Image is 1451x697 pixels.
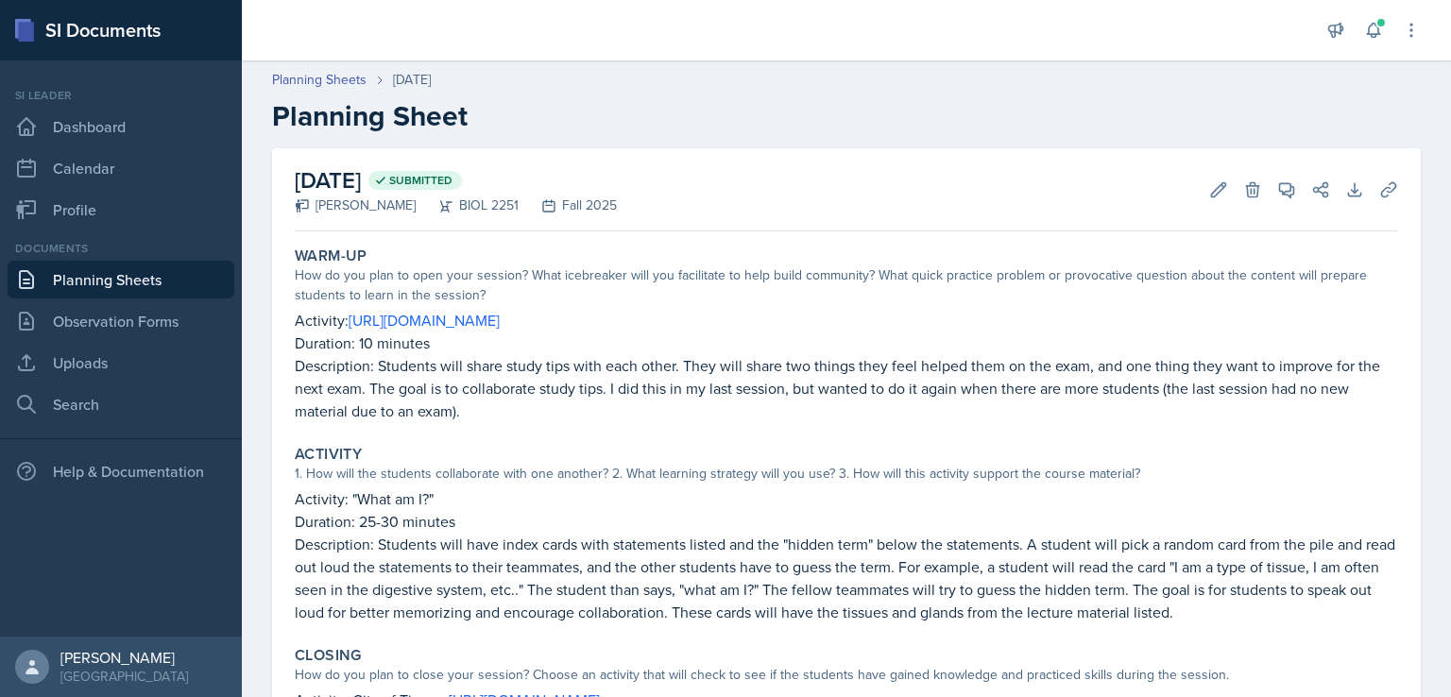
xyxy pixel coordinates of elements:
[295,533,1398,623] p: Description: Students will have index cards with statements listed and the "hidden term" below th...
[8,149,234,187] a: Calendar
[295,331,1398,354] p: Duration: 10 minutes
[8,452,234,490] div: Help & Documentation
[8,191,234,229] a: Profile
[349,310,500,331] a: [URL][DOMAIN_NAME]
[295,646,362,665] label: Closing
[295,354,1398,422] p: Description: Students will share study tips with each other. They will share two things they feel...
[8,302,234,340] a: Observation Forms
[60,667,188,686] div: [GEOGRAPHIC_DATA]
[60,648,188,667] div: [PERSON_NAME]
[295,487,1398,510] p: Activity: "What am I?"
[295,464,1398,484] div: 1. How will the students collaborate with one another? 2. What learning strategy will you use? 3....
[8,385,234,423] a: Search
[519,195,617,215] div: Fall 2025
[295,246,367,265] label: Warm-Up
[295,445,362,464] label: Activity
[295,309,1398,331] p: Activity:
[295,510,1398,533] p: Duration: 25-30 minutes
[416,195,519,215] div: BIOL 2251
[8,108,234,145] a: Dashboard
[272,99,1421,133] h2: Planning Sheet
[8,261,234,298] a: Planning Sheets
[8,344,234,382] a: Uploads
[8,240,234,257] div: Documents
[272,70,367,90] a: Planning Sheets
[389,173,452,188] span: Submitted
[295,195,416,215] div: [PERSON_NAME]
[393,70,431,90] div: [DATE]
[295,265,1398,305] div: How do you plan to open your session? What icebreaker will you facilitate to help build community...
[295,163,617,197] h2: [DATE]
[8,87,234,104] div: Si leader
[295,665,1398,685] div: How do you plan to close your session? Choose an activity that will check to see if the students ...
